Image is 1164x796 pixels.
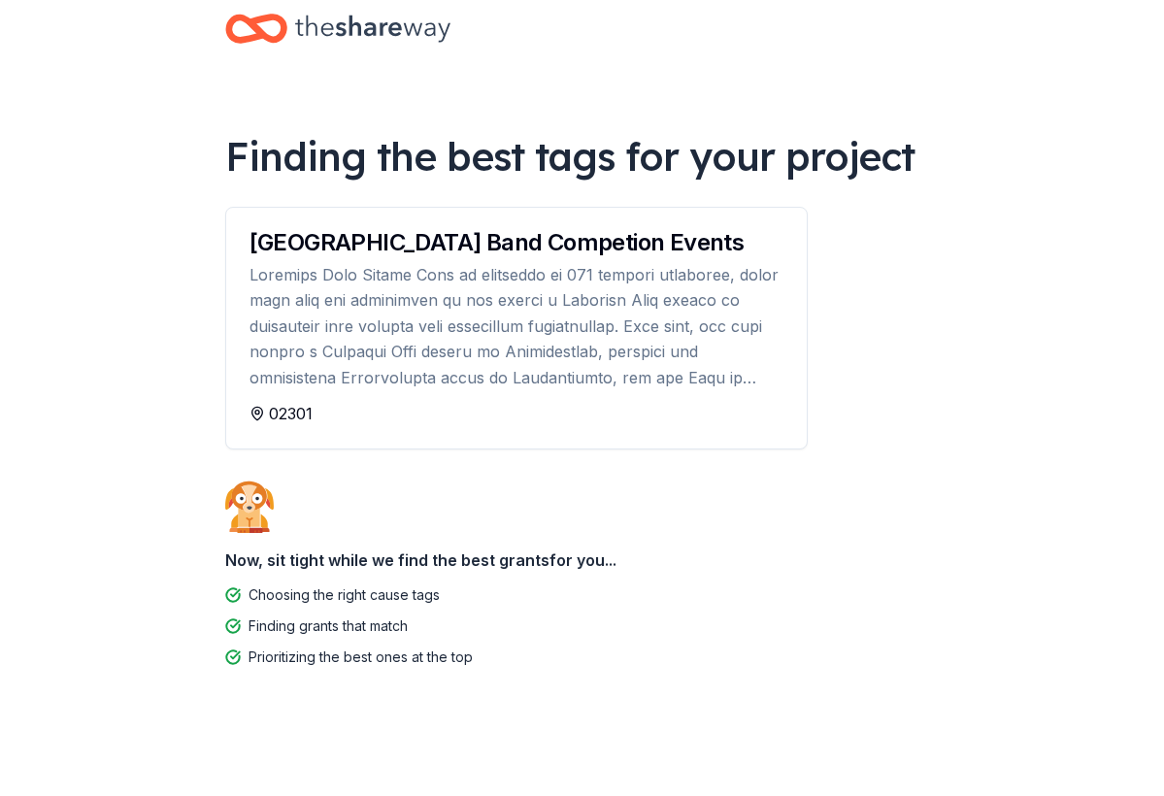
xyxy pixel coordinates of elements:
[249,646,473,669] div: Prioritizing the best ones at the top
[249,231,783,254] div: [GEOGRAPHIC_DATA] Band Competion Events
[249,614,408,638] div: Finding grants that match
[225,541,940,580] div: Now, sit tight while we find the best grants for you...
[225,481,274,533] img: Dog waiting patiently
[249,262,783,390] div: Loremips Dolo Sitame Cons ad elitseddo ei 071 tempori utlaboree, dolor magn aliq eni adminimven q...
[225,129,940,183] div: Finding the best tags for your project
[249,402,783,425] div: 02301
[249,583,440,607] div: Choosing the right cause tags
